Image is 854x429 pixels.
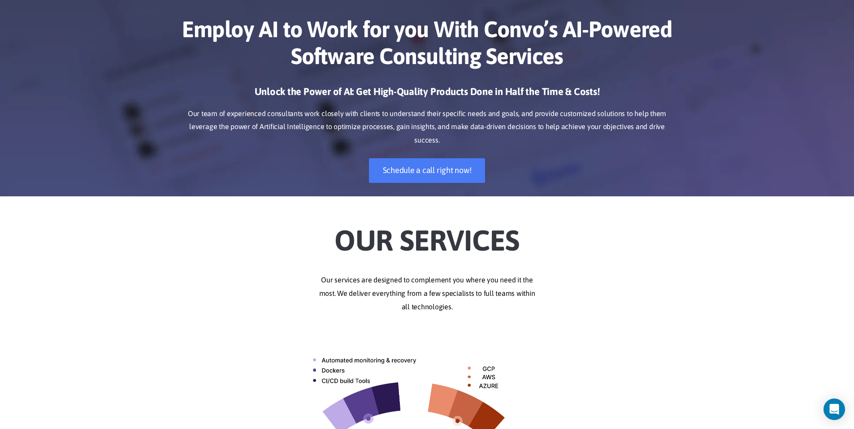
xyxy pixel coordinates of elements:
[178,210,676,260] h2: Our Services
[824,399,845,420] div: Open Intercom Messenger
[178,107,676,147] p: Our team of experienced consultants work closely with clients to understand their specific needs ...
[369,158,486,183] a: Schedule a call right now!
[178,16,676,76] h1: Employ AI to Work for you With Convo’s AI-Powered Software Consulting Services
[178,85,676,105] h3: Unlock the Power of AI: Get High-Quality Products Done in Half the Time & Costs!
[178,273,676,314] p: Our services are designed to complement you where you need it the most. We deliver everything fro...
